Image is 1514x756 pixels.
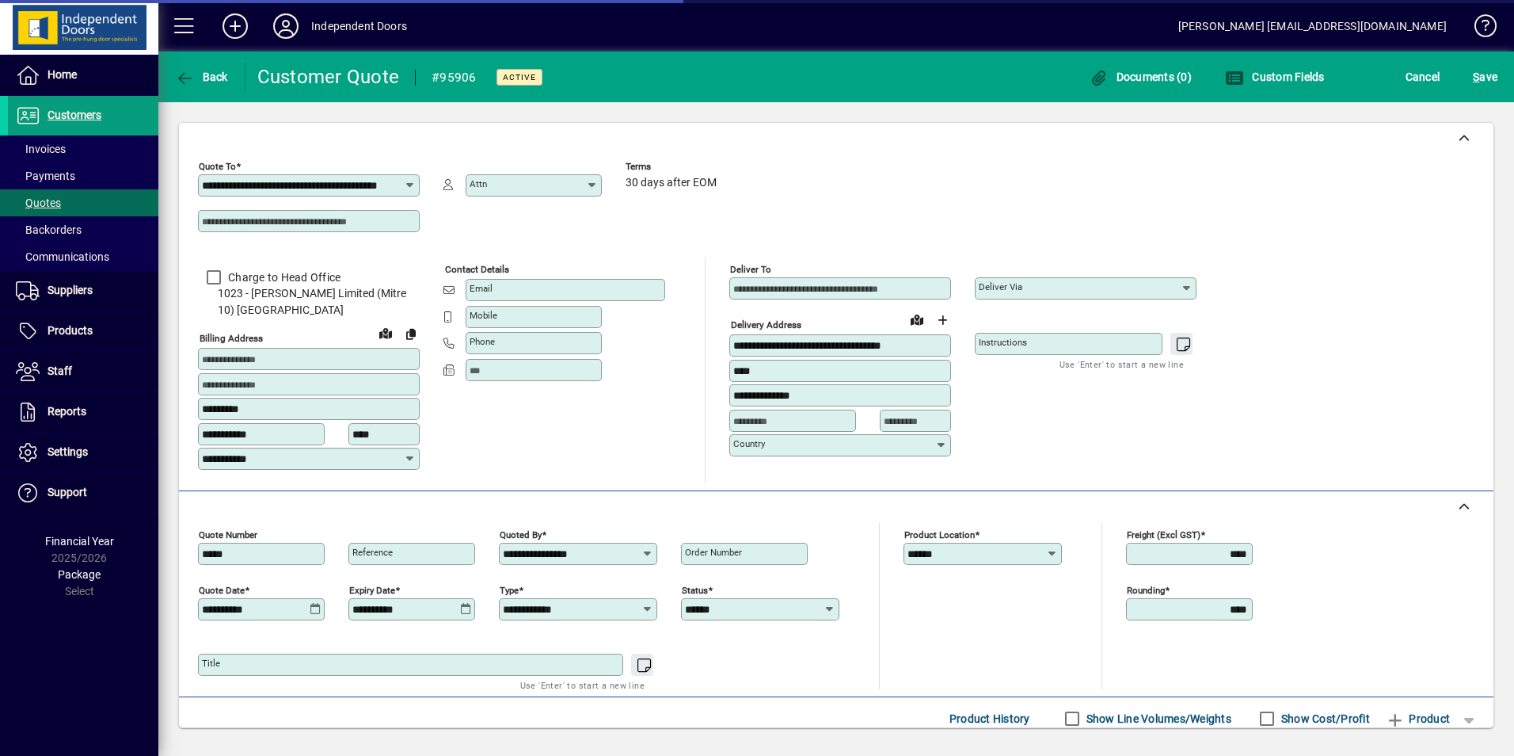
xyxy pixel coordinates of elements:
[48,405,86,418] span: Reports
[225,269,340,285] label: Charge to Head Office
[199,584,245,595] mat-label: Quote date
[16,197,61,209] span: Quotes
[16,223,82,236] span: Backorders
[1225,71,1325,83] span: Custom Fields
[48,486,87,498] span: Support
[48,109,101,121] span: Customers
[1059,355,1184,373] mat-hint: Use 'Enter' to start a new line
[1402,63,1444,91] button: Cancel
[904,307,930,332] a: View on map
[8,216,158,243] a: Backorders
[432,65,477,90] div: #95906
[198,285,420,319] span: 1023 - [PERSON_NAME] Limited (Mitre 10) [GEOGRAPHIC_DATA]
[48,324,93,337] span: Products
[8,55,158,95] a: Home
[979,337,1027,348] mat-label: Instructions
[352,547,393,558] mat-label: Reference
[311,13,407,39] div: Independent Doors
[1469,63,1501,91] button: Save
[349,584,395,595] mat-label: Expiry date
[943,704,1037,733] button: Product History
[1473,64,1497,90] span: ave
[904,529,975,540] mat-label: Product location
[158,63,245,91] app-page-header-button: Back
[1463,3,1494,55] a: Knowledge Base
[48,284,93,296] span: Suppliers
[1378,704,1458,733] button: Product
[202,658,220,669] mat-label: Title
[8,271,158,311] a: Suppliers
[8,162,158,189] a: Payments
[8,311,158,351] a: Products
[199,529,257,540] mat-label: Quote number
[16,170,75,182] span: Payments
[8,473,158,513] a: Support
[733,438,765,449] mat-label: Country
[949,706,1030,731] span: Product History
[730,264,771,275] mat-label: Deliver To
[8,433,158,472] a: Settings
[626,162,721,172] span: Terms
[45,535,114,548] span: Financial Year
[470,310,497,321] mat-label: Mobile
[1178,13,1447,39] div: [PERSON_NAME] [EMAIL_ADDRESS][DOMAIN_NAME]
[16,250,109,263] span: Communications
[500,584,519,595] mat-label: Type
[470,178,487,189] mat-label: Attn
[16,143,66,155] span: Invoices
[685,547,742,558] mat-label: Order number
[1278,711,1370,727] label: Show Cost/Profit
[48,68,77,81] span: Home
[470,283,493,294] mat-label: Email
[8,352,158,391] a: Staff
[1083,711,1231,727] label: Show Line Volumes/Weights
[682,584,708,595] mat-label: Status
[175,71,228,83] span: Back
[1127,529,1200,540] mat-label: Freight (excl GST)
[261,12,311,40] button: Profile
[470,336,495,347] mat-label: Phone
[1085,63,1196,91] button: Documents (0)
[48,365,72,377] span: Staff
[8,243,158,270] a: Communications
[373,320,398,346] a: View on map
[503,72,536,82] span: Active
[8,392,158,432] a: Reports
[8,189,158,216] a: Quotes
[58,568,101,581] span: Package
[1089,71,1192,83] span: Documents (0)
[48,445,88,458] span: Settings
[398,321,424,346] button: Copy to Delivery address
[1221,63,1329,91] button: Custom Fields
[199,161,236,172] mat-label: Quote To
[979,281,1022,292] mat-label: Deliver via
[520,676,645,694] mat-hint: Use 'Enter' to start a new line
[1386,706,1450,731] span: Product
[1406,64,1440,90] span: Cancel
[8,136,158,162] a: Invoices
[171,63,232,91] button: Back
[210,12,261,40] button: Add
[500,529,542,540] mat-label: Quoted by
[257,64,400,90] div: Customer Quote
[1127,584,1165,595] mat-label: Rounding
[1473,71,1479,83] span: S
[626,177,717,189] span: 30 days after EOM
[930,307,955,333] button: Choose address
